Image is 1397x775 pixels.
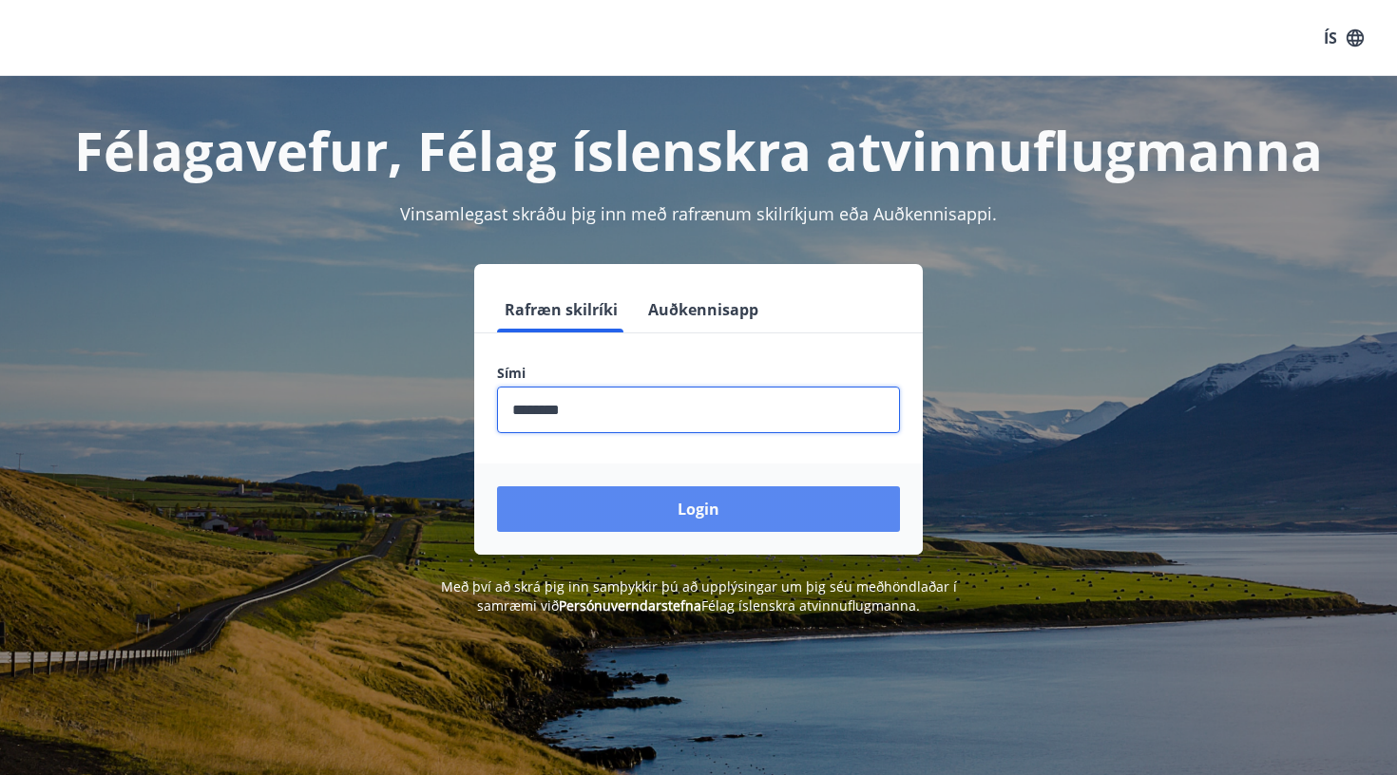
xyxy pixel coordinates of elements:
[559,596,701,614] a: Persónuverndarstefna
[37,114,1360,186] h1: Félagavefur, Félag íslenskra atvinnuflugmanna
[441,577,957,614] span: Með því að skrá þig inn samþykkir þú að upplýsingar um þig séu meðhöndlaðar í samræmi við Félag í...
[497,287,625,332] button: Rafræn skilríki
[641,287,766,332] button: Auðkennisapp
[400,202,997,225] span: Vinsamlegast skráðu þig inn með rafrænum skilríkjum eða Auðkennisappi.
[497,486,900,532] button: Login
[497,364,900,383] label: Sími
[1313,21,1374,55] button: ÍS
